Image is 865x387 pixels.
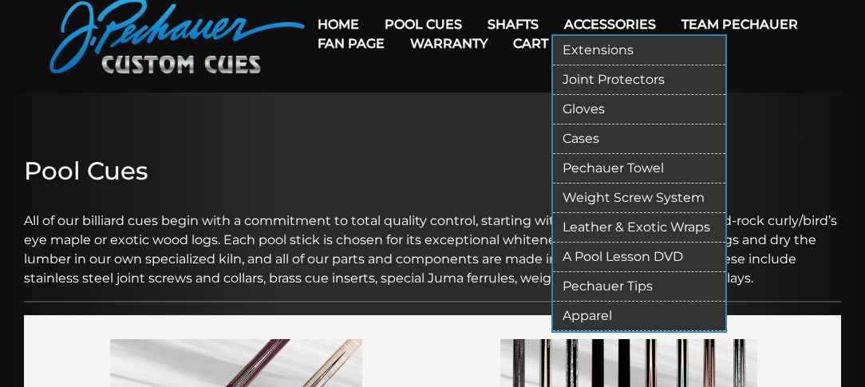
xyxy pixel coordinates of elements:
a: Pechauer Tips [553,272,725,302]
a: Extensions [553,36,725,65]
a: Team Pechauer [669,4,811,45]
a: Shafts [475,4,551,45]
a: Leather & Exotic Wraps [553,213,725,243]
a: Pechauer Towel [553,154,725,184]
a: Weight Screw System [553,184,725,213]
a: Fan Page [305,23,397,64]
a: Gloves [553,95,725,124]
p: All of our billiard cues begin with a commitment to total quality control, starting with the sele... [24,192,841,288]
a: Joint Protectors [553,65,725,95]
a: A Pool Lesson DVD [553,243,725,272]
a: Cart [500,23,561,64]
a: Home [305,4,372,45]
a: Pool Cues [372,4,475,45]
a: Accessories [551,4,669,45]
h2: Pool Cues [24,156,841,186]
a: Cases [553,124,725,154]
a: Warranty [397,23,500,64]
a: Apparel [553,302,725,331]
